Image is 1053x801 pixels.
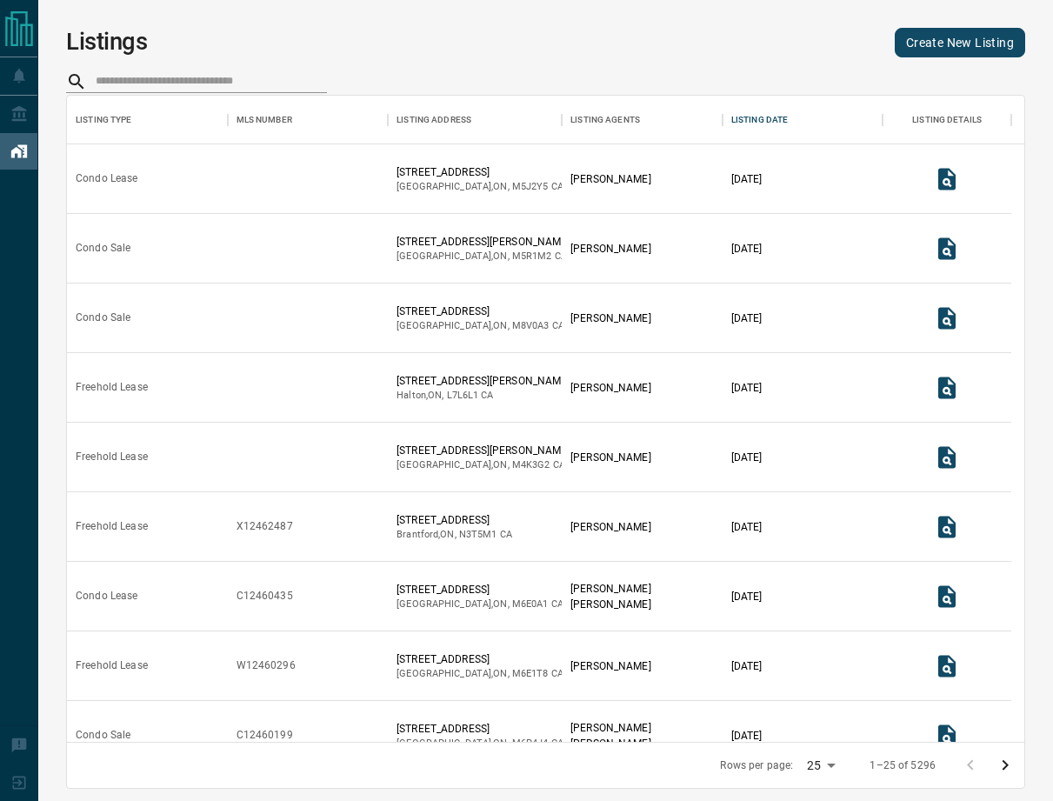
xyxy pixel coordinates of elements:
button: View Listing Details [930,231,964,266]
span: m8v0a3 [512,320,550,331]
div: Condo Sale [76,728,130,743]
div: Freehold Lease [76,380,148,395]
p: [GEOGRAPHIC_DATA] , ON , CA [397,667,563,681]
p: [STREET_ADDRESS] [397,512,512,528]
p: [PERSON_NAME] [570,380,650,396]
span: m5j2y5 [512,181,549,192]
span: m4k3g2 [512,459,550,471]
p: [PERSON_NAME] [570,450,650,465]
button: View Listing Details [930,301,964,336]
div: Condo Sale [76,241,130,256]
p: [DATE] [731,241,763,257]
p: [DATE] [731,450,763,465]
div: Freehold Lease [76,658,148,673]
div: Listing Details [912,96,982,144]
p: [DATE] [731,519,763,535]
p: [STREET_ADDRESS][PERSON_NAME] [397,234,570,250]
div: 25 [800,753,842,778]
p: [STREET_ADDRESS][PERSON_NAME] [397,443,570,458]
div: C12460435 [237,589,293,604]
div: MLS Number [228,96,389,144]
p: [GEOGRAPHIC_DATA] , ON , CA [397,737,563,751]
p: [STREET_ADDRESS] [397,721,563,737]
p: [STREET_ADDRESS] [397,582,563,597]
p: [PERSON_NAME] [570,720,650,736]
p: [PERSON_NAME] [570,597,650,612]
h1: Listings [66,28,148,56]
p: [STREET_ADDRESS] [397,164,563,180]
p: [DATE] [731,310,763,326]
div: Listing Date [723,96,883,144]
p: [PERSON_NAME] [570,519,650,535]
p: [GEOGRAPHIC_DATA] , ON , CA [397,250,570,264]
button: View Listing Details [930,370,964,405]
p: [DATE] [731,171,763,187]
p: [GEOGRAPHIC_DATA] , ON , CA [397,597,563,611]
div: Freehold Lease [76,450,148,464]
div: Condo Sale [76,310,130,325]
div: W12460296 [237,658,296,673]
p: [STREET_ADDRESS][PERSON_NAME] [397,373,570,389]
span: m6e0a1 [512,598,549,610]
div: Listing Agents [562,96,723,144]
button: View Listing Details [930,649,964,684]
p: [PERSON_NAME] [570,171,650,187]
p: Brantford , ON , CA [397,528,512,542]
p: [PERSON_NAME] [570,658,650,674]
span: m5r1m2 [512,250,552,262]
div: MLS Number [237,96,292,144]
p: Rows per page: [720,758,793,773]
div: Listing Address [397,96,471,144]
button: View Listing Details [930,718,964,753]
p: Halton , ON , CA [397,389,570,403]
span: n3t5m1 [459,529,497,540]
div: Condo Lease [76,589,137,604]
p: [PERSON_NAME] [570,310,650,326]
div: Listing Type [76,96,132,144]
div: Listing Type [67,96,228,144]
p: [PERSON_NAME] [570,581,650,597]
a: Create New Listing [895,28,1025,57]
div: Listing Date [731,96,789,144]
p: [STREET_ADDRESS] [397,651,563,667]
div: X12462487 [237,519,293,534]
p: [DATE] [731,380,763,396]
button: View Listing Details [930,440,964,475]
span: m6e1t8 [512,668,549,679]
button: View Listing Details [930,579,964,614]
p: [GEOGRAPHIC_DATA] , ON , CA [397,319,564,333]
button: View Listing Details [930,510,964,544]
p: [PERSON_NAME] [570,736,650,751]
span: l7l6l1 [447,390,479,401]
p: [DATE] [731,589,763,604]
span: m6p4j4 [512,738,549,749]
p: 1–25 of 5296 [870,758,936,773]
div: Listing Agents [570,96,640,144]
div: Freehold Lease [76,519,148,534]
p: [GEOGRAPHIC_DATA] , ON , CA [397,458,570,472]
p: [GEOGRAPHIC_DATA] , ON , CA [397,180,563,194]
div: Listing Details [883,96,1011,144]
div: Condo Lease [76,171,137,186]
p: [DATE] [731,658,763,674]
button: Go to next page [988,748,1023,783]
p: [DATE] [731,728,763,744]
p: [STREET_ADDRESS] [397,304,564,319]
div: Listing Address [388,96,562,144]
button: View Listing Details [930,162,964,197]
p: [PERSON_NAME] [570,241,650,257]
div: C12460199 [237,728,293,743]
